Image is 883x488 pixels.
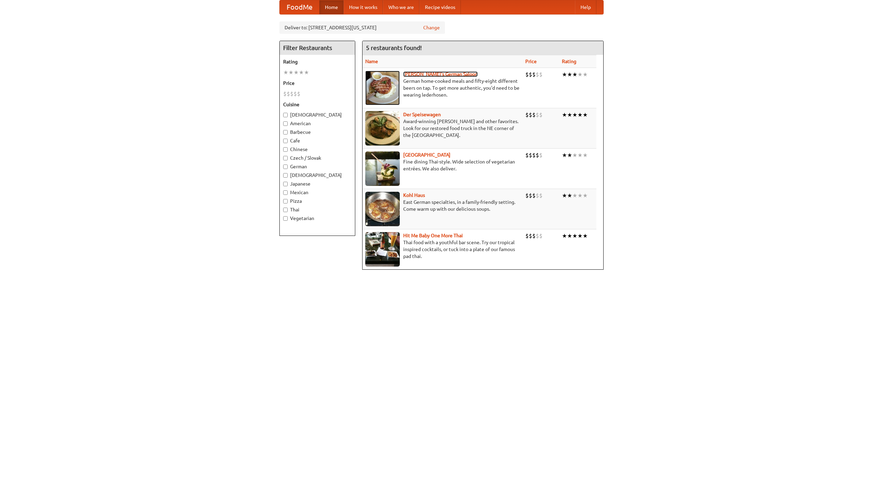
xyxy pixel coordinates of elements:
img: esthers.jpg [365,71,400,105]
li: ★ [294,69,299,76]
li: ★ [577,192,583,199]
a: Who we are [383,0,419,14]
li: ★ [299,69,304,76]
label: Pizza [283,198,351,205]
li: $ [525,71,529,78]
li: $ [539,192,543,199]
li: ★ [572,71,577,78]
li: ★ [577,151,583,159]
li: ★ [567,151,572,159]
input: Thai [283,208,288,212]
input: Mexican [283,190,288,195]
p: Thai food with a youthful bar scene. Try our tropical inspired cocktails, or tuck into a plate of... [365,239,520,260]
li: ★ [583,111,588,119]
input: American [283,121,288,126]
li: ★ [577,232,583,240]
li: ★ [562,192,567,199]
label: American [283,120,351,127]
li: ★ [304,69,309,76]
h5: Rating [283,58,351,65]
li: ★ [567,232,572,240]
a: Der Speisewagen [403,112,441,117]
li: $ [539,71,543,78]
li: $ [529,232,532,240]
p: Award-winning [PERSON_NAME] and other favorites. Look for our restored food truck in the NE corne... [365,118,520,139]
h5: Cuisine [283,101,351,108]
li: ★ [577,71,583,78]
label: Barbecue [283,129,351,136]
h4: Filter Restaurants [280,41,355,55]
label: [DEMOGRAPHIC_DATA] [283,172,351,179]
li: $ [536,192,539,199]
li: ★ [572,192,577,199]
label: Japanese [283,180,351,187]
li: ★ [583,232,588,240]
li: ★ [567,71,572,78]
li: ★ [562,232,567,240]
li: ★ [288,69,294,76]
p: Fine dining Thai-style. Wide selection of vegetarian entrées. We also deliver. [365,158,520,172]
label: Czech / Slovak [283,155,351,161]
input: Pizza [283,199,288,203]
p: East German specialties, in a family-friendly setting. Come warm up with our delicious soups. [365,199,520,212]
p: German home-cooked meals and fifty-eight different beers on tap. To get more authentic, you'd nee... [365,78,520,98]
label: Cafe [283,137,351,144]
img: babythai.jpg [365,232,400,267]
a: Name [365,59,378,64]
input: [DEMOGRAPHIC_DATA] [283,113,288,117]
a: How it works [344,0,383,14]
a: Home [319,0,344,14]
div: Deliver to: [STREET_ADDRESS][US_STATE] [279,21,445,34]
li: $ [525,232,529,240]
a: Change [423,24,440,31]
a: FoodMe [280,0,319,14]
ng-pluralize: 5 restaurants found! [366,44,422,51]
li: $ [283,90,287,98]
li: $ [529,111,532,119]
label: [DEMOGRAPHIC_DATA] [283,111,351,118]
li: $ [536,111,539,119]
a: [GEOGRAPHIC_DATA] [403,152,450,158]
li: $ [529,71,532,78]
li: ★ [567,192,572,199]
img: speisewagen.jpg [365,111,400,146]
li: $ [529,192,532,199]
li: ★ [583,151,588,159]
li: ★ [583,192,588,199]
label: Mexican [283,189,351,196]
h5: Price [283,80,351,87]
li: $ [532,111,536,119]
li: $ [529,151,532,159]
input: Chinese [283,147,288,152]
a: [PERSON_NAME]'s German Saloon [403,71,478,77]
li: $ [294,90,297,98]
li: $ [525,192,529,199]
label: Chinese [283,146,351,153]
li: ★ [577,111,583,119]
li: $ [525,151,529,159]
input: Czech / Slovak [283,156,288,160]
input: Vegetarian [283,216,288,221]
a: Recipe videos [419,0,461,14]
li: $ [536,71,539,78]
input: Cafe [283,139,288,143]
a: Help [575,0,596,14]
a: Kohl Haus [403,192,425,198]
li: $ [532,192,536,199]
b: Hit Me Baby One More Thai [403,233,463,238]
a: Price [525,59,537,64]
li: $ [539,232,543,240]
li: $ [532,151,536,159]
img: satay.jpg [365,151,400,186]
li: $ [525,111,529,119]
img: kohlhaus.jpg [365,192,400,226]
label: Vegetarian [283,215,351,222]
label: German [283,163,351,170]
li: ★ [567,111,572,119]
li: $ [536,151,539,159]
li: ★ [562,71,567,78]
label: Thai [283,206,351,213]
